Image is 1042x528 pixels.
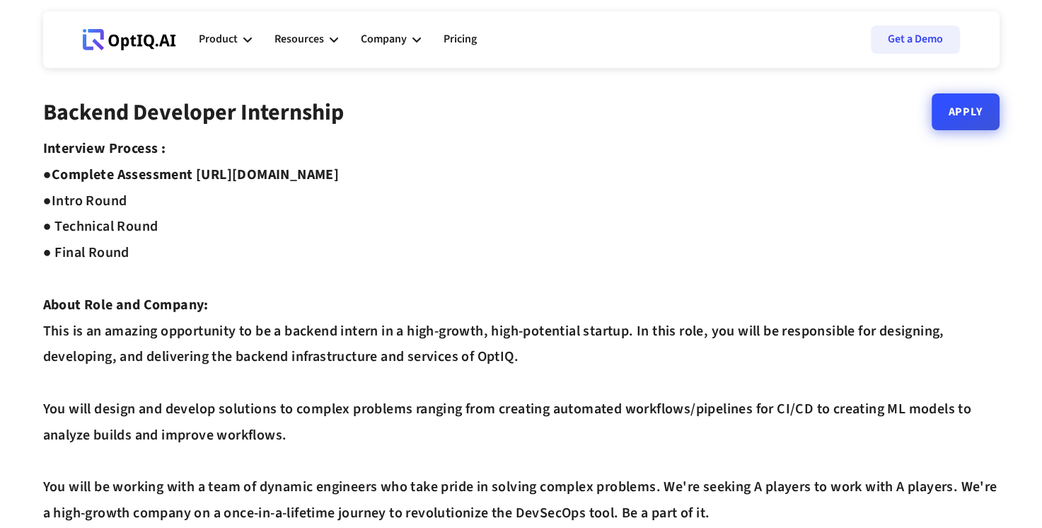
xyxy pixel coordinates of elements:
div: Product [199,30,238,49]
div: Resources [274,18,338,61]
strong: About Role and Company: [43,295,209,315]
a: Pricing [444,18,477,61]
a: Apply [932,93,1000,130]
strong: Complete Assessment [URL][DOMAIN_NAME] ● [43,165,340,211]
a: Webflow Homepage [83,18,176,61]
div: Company [361,30,407,49]
a: Get a Demo [871,25,960,54]
div: Company [361,18,421,61]
strong: Interview Process : [43,139,166,159]
div: Product [199,18,252,61]
strong: Backend Developer Internship [43,96,344,129]
div: Resources [274,30,324,49]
